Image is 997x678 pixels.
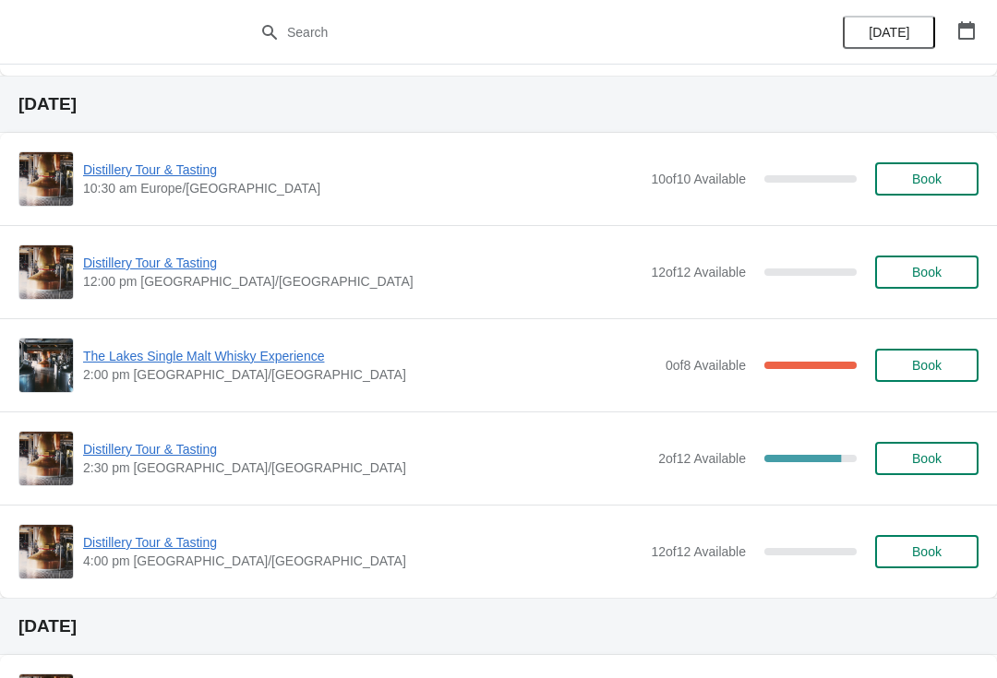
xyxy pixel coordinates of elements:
[83,533,642,552] span: Distillery Tour & Tasting
[875,256,979,289] button: Book
[83,254,642,272] span: Distillery Tour & Tasting
[651,265,746,280] span: 12 of 12 Available
[83,347,656,365] span: The Lakes Single Malt Whisky Experience
[875,535,979,568] button: Book
[843,16,935,49] button: [DATE]
[19,152,73,206] img: Distillery Tour & Tasting | | 10:30 am Europe/London
[286,16,748,49] input: Search
[912,172,942,186] span: Book
[83,161,642,179] span: Distillery Tour & Tasting
[83,458,649,477] span: 2:30 pm [GEOGRAPHIC_DATA]/[GEOGRAPHIC_DATA]
[19,525,73,578] img: Distillery Tour & Tasting | | 4:00 pm Europe/London
[19,245,73,299] img: Distillery Tour & Tasting | | 12:00 pm Europe/London
[912,358,942,373] span: Book
[912,451,942,466] span: Book
[83,272,642,291] span: 12:00 pm [GEOGRAPHIC_DATA]/[GEOGRAPHIC_DATA]
[912,544,942,559] span: Book
[869,25,909,40] span: [DATE]
[83,440,649,458] span: Distillery Tour & Tasting
[19,339,73,392] img: The Lakes Single Malt Whisky Experience | | 2:00 pm Europe/London
[651,544,746,559] span: 12 of 12 Available
[83,552,642,570] span: 4:00 pm [GEOGRAPHIC_DATA]/[GEOGRAPHIC_DATA]
[666,358,746,373] span: 0 of 8 Available
[875,442,979,475] button: Book
[19,432,73,485] img: Distillery Tour & Tasting | | 2:30 pm Europe/London
[83,365,656,384] span: 2:00 pm [GEOGRAPHIC_DATA]/[GEOGRAPHIC_DATA]
[875,162,979,196] button: Book
[18,617,979,636] h2: [DATE]
[658,451,746,466] span: 2 of 12 Available
[18,95,979,113] h2: [DATE]
[651,172,746,186] span: 10 of 10 Available
[912,265,942,280] span: Book
[83,179,642,197] span: 10:30 am Europe/[GEOGRAPHIC_DATA]
[875,349,979,382] button: Book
